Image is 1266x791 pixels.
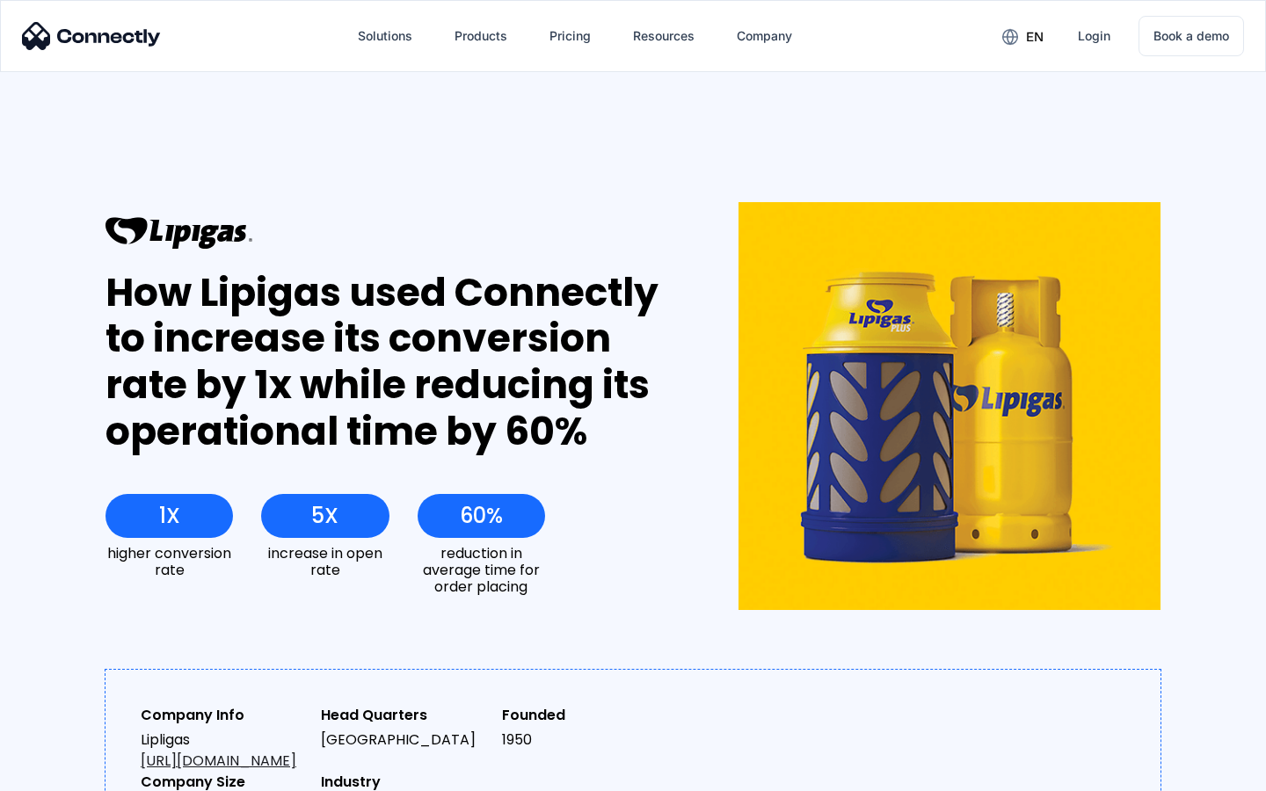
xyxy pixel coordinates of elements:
div: increase in open rate [261,545,389,578]
a: [URL][DOMAIN_NAME] [141,751,296,771]
a: Login [1064,15,1124,57]
div: Resources [633,24,695,48]
div: higher conversion rate [105,545,233,578]
img: Connectly Logo [22,22,161,50]
div: 1X [159,504,180,528]
div: Company [737,24,792,48]
div: Lipligas [141,729,307,772]
div: How Lipigas used Connectly to increase its conversion rate by 1x while reducing its operational t... [105,270,674,455]
div: Company Info [141,705,307,726]
a: Pricing [535,15,605,57]
div: Founded [502,705,668,726]
div: Login [1078,24,1110,48]
div: [GEOGRAPHIC_DATA] [321,729,487,751]
div: Pricing [549,24,591,48]
aside: Language selected: English [18,760,105,785]
a: Book a demo [1139,16,1244,56]
div: Solutions [358,24,412,48]
div: 1950 [502,729,668,751]
div: Products [455,24,507,48]
div: reduction in average time for order placing [418,545,545,596]
div: 5X [311,504,338,528]
div: 60% [460,504,503,528]
div: Head Quarters [321,705,487,726]
ul: Language list [35,760,105,785]
div: en [1026,25,1044,49]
